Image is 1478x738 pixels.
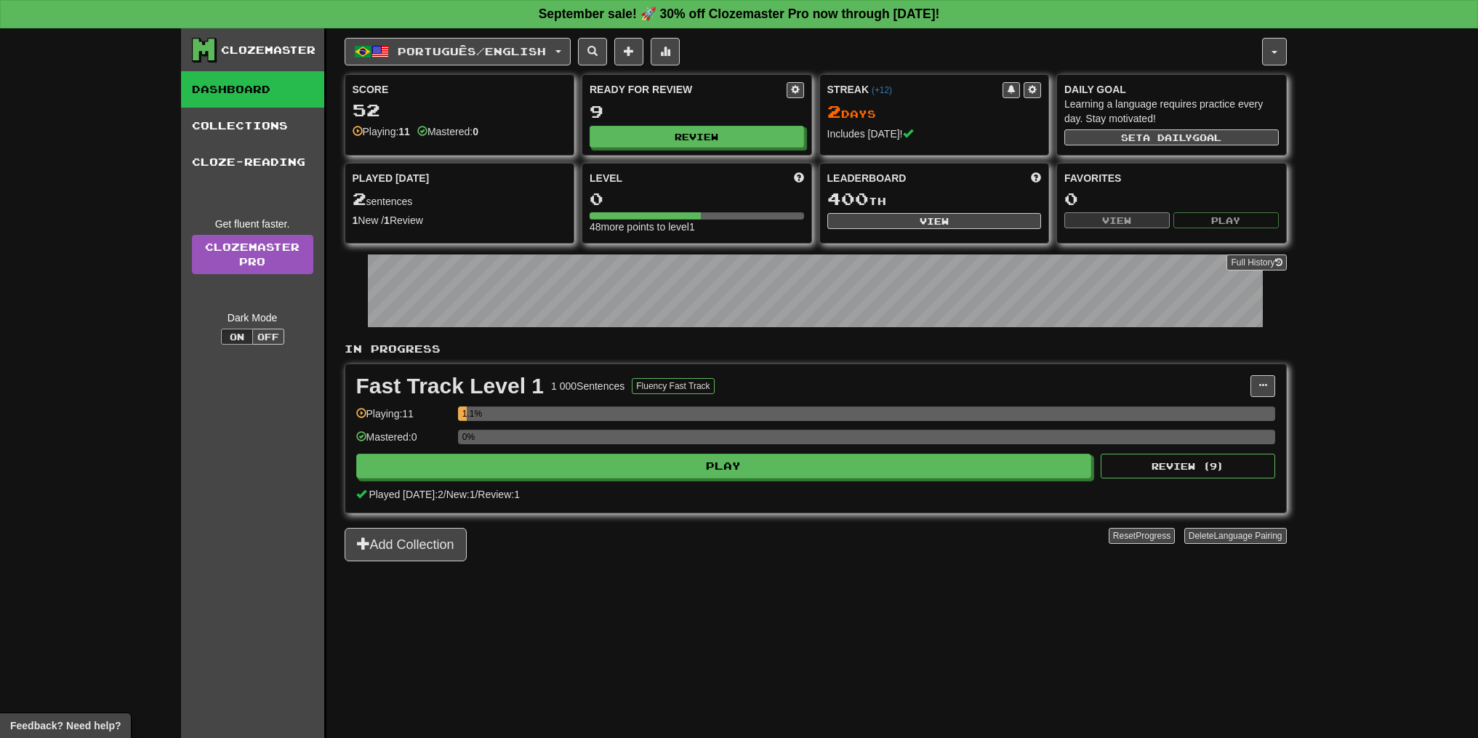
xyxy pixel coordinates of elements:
p: In Progress [345,342,1287,356]
span: 400 [827,188,869,209]
strong: 11 [398,126,410,137]
span: Review: 1 [478,489,520,500]
button: Full History [1226,254,1286,270]
a: Collections [181,108,324,144]
div: Playing: 11 [356,406,451,430]
span: 2 [827,101,841,121]
div: Fast Track Level 1 [356,375,545,397]
span: Language Pairing [1213,531,1282,541]
div: New / Review [353,213,567,228]
strong: September sale! 🚀 30% off Clozemaster Pro now through [DATE]! [539,7,940,21]
button: Search sentences [578,38,607,65]
button: Review [590,126,804,148]
div: Daily Goal [1064,82,1279,97]
span: New: 1 [446,489,475,500]
div: Day s [827,103,1042,121]
div: 0 [1064,190,1279,208]
div: Streak [827,82,1003,97]
div: th [827,190,1042,209]
div: Dark Mode [192,310,313,325]
button: On [221,329,253,345]
div: Favorites [1064,171,1279,185]
div: 52 [353,101,567,119]
span: Played [DATE]: 2 [369,489,443,500]
div: Ready for Review [590,82,787,97]
a: Cloze-Reading [181,144,324,180]
button: ResetProgress [1109,528,1175,544]
span: / [475,489,478,500]
div: Includes [DATE]! [827,127,1042,141]
button: Seta dailygoal [1064,129,1279,145]
span: / [443,489,446,500]
button: Add sentence to collection [614,38,643,65]
button: Off [252,329,284,345]
strong: 1 [353,214,358,226]
div: Score [353,82,567,97]
div: 1.1% [462,406,467,421]
span: 2 [353,188,366,209]
span: Played [DATE] [353,171,430,185]
span: This week in points, UTC [1031,171,1041,185]
div: Clozemaster [221,43,316,57]
a: ClozemasterPro [192,235,313,274]
a: Dashboard [181,71,324,108]
button: Português/English [345,38,571,65]
div: sentences [353,190,567,209]
button: Fluency Fast Track [632,378,714,394]
div: Playing: [353,124,410,139]
button: View [827,213,1042,229]
div: Mastered: 0 [356,430,451,454]
strong: 0 [473,126,478,137]
button: View [1064,212,1170,228]
span: Progress [1136,531,1170,541]
button: Play [356,454,1092,478]
button: More stats [651,38,680,65]
span: a daily [1143,132,1192,143]
span: Leaderboard [827,171,907,185]
button: Add Collection [345,528,467,561]
div: Mastered: [417,124,478,139]
span: Open feedback widget [10,718,121,733]
button: Review (9) [1101,454,1275,478]
span: Level [590,171,622,185]
div: Get fluent faster. [192,217,313,231]
button: DeleteLanguage Pairing [1184,528,1287,544]
span: Score more points to level up [794,171,804,185]
div: 9 [590,103,804,121]
div: 1 000 Sentences [551,379,624,393]
div: 0 [590,190,804,208]
button: Play [1173,212,1279,228]
span: Português / English [398,45,546,57]
div: 48 more points to level 1 [590,220,804,234]
a: (+12) [872,85,892,95]
div: Learning a language requires practice every day. Stay motivated! [1064,97,1279,126]
strong: 1 [384,214,390,226]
